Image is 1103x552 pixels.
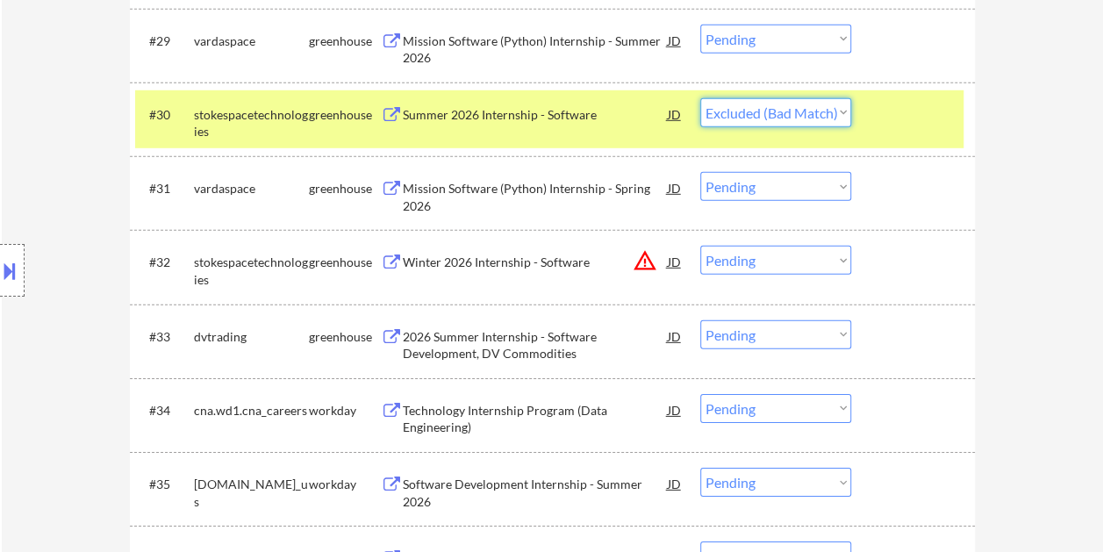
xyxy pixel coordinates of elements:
div: #35 [149,476,180,493]
div: Mission Software (Python) Internship - Summer 2026 [403,32,668,67]
div: JD [666,25,684,56]
div: workday [309,402,381,419]
div: JD [666,246,684,277]
div: stokespacetechnologies [194,106,309,140]
div: Technology Internship Program (Data Engineering) [403,402,668,436]
div: greenhouse [309,32,381,50]
div: JD [666,172,684,204]
div: greenhouse [309,254,381,271]
div: JD [666,98,684,130]
div: #30 [149,106,180,124]
div: JD [666,468,684,499]
div: JD [666,394,684,426]
div: greenhouse [309,106,381,124]
div: Software Development Internship - Summer 2026 [403,476,668,510]
div: Summer 2026 Internship - Software [403,106,668,124]
div: vardaspace [194,32,309,50]
div: Mission Software (Python) Internship - Spring 2026 [403,180,668,214]
div: #29 [149,32,180,50]
div: JD [666,320,684,352]
div: workday [309,476,381,493]
div: greenhouse [309,328,381,346]
button: warning_amber [633,248,657,273]
div: [DOMAIN_NAME]_us [194,476,309,510]
div: 2026 Summer Internship - Software Development, DV Commodities [403,328,668,362]
div: greenhouse [309,180,381,197]
div: Winter 2026 Internship - Software [403,254,668,271]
